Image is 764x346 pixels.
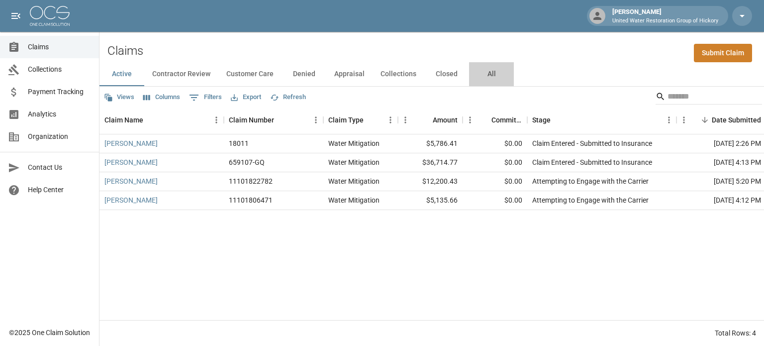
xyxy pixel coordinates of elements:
button: Menu [676,113,691,127]
div: $12,200.43 [398,172,463,191]
div: Claim Entered - Submitted to Insurance [532,157,652,167]
button: Menu [209,113,224,127]
div: Stage [532,106,551,134]
div: Date Submitted [712,106,761,134]
a: [PERSON_NAME] [104,176,158,186]
button: All [469,62,514,86]
div: $0.00 [463,191,527,210]
div: $5,135.66 [398,191,463,210]
div: Amount [398,106,463,134]
a: [PERSON_NAME] [104,157,158,167]
button: Sort [274,113,288,127]
button: Views [101,90,137,105]
div: 11101806471 [229,195,273,205]
button: Sort [419,113,433,127]
div: Search [656,89,762,107]
a: [PERSON_NAME] [104,195,158,205]
div: 18011 [229,138,249,148]
span: Contact Us [28,162,91,173]
div: © 2025 One Claim Solution [9,328,90,338]
button: Closed [424,62,469,86]
img: ocs-logo-white-transparent.png [30,6,70,26]
button: Active [99,62,144,86]
div: [PERSON_NAME] [608,7,722,25]
div: Committed Amount [463,106,527,134]
div: $0.00 [463,153,527,172]
div: dynamic tabs [99,62,764,86]
div: Claim Entered - Submitted to Insurance [532,138,652,148]
button: Refresh [268,90,308,105]
div: Claim Number [229,106,274,134]
div: 11101822782 [229,176,273,186]
div: Water Mitigation [328,195,380,205]
button: Appraisal [326,62,373,86]
span: Claims [28,42,91,52]
button: Select columns [141,90,183,105]
button: Collections [373,62,424,86]
button: Export [228,90,264,105]
div: Amount [433,106,458,134]
div: Stage [527,106,676,134]
div: $0.00 [463,134,527,153]
span: Payment Tracking [28,87,91,97]
h2: Claims [107,44,143,58]
div: Total Rows: 4 [715,328,756,338]
div: $0.00 [463,172,527,191]
button: Sort [364,113,378,127]
button: Contractor Review [144,62,218,86]
button: Sort [551,113,565,127]
span: Help Center [28,185,91,195]
a: [PERSON_NAME] [104,138,158,148]
div: Claim Name [104,106,143,134]
div: $5,786.41 [398,134,463,153]
div: 659107-GQ [229,157,265,167]
div: $36,714.77 [398,153,463,172]
div: Water Mitigation [328,157,380,167]
div: Attempting to Engage with the Carrier [532,176,649,186]
span: Analytics [28,109,91,119]
div: Water Mitigation [328,176,380,186]
div: Claim Name [99,106,224,134]
div: Committed Amount [491,106,522,134]
button: Menu [463,113,477,127]
button: Menu [662,113,676,127]
button: Menu [398,113,413,127]
button: Menu [383,113,398,127]
div: Water Mitigation [328,138,380,148]
button: Sort [143,113,157,127]
a: Submit Claim [694,44,752,62]
div: Claim Number [224,106,323,134]
div: Attempting to Engage with the Carrier [532,195,649,205]
div: Claim Type [328,106,364,134]
button: Sort [477,113,491,127]
button: Sort [698,113,712,127]
span: Collections [28,64,91,75]
div: Claim Type [323,106,398,134]
button: Show filters [187,90,224,106]
button: Menu [308,113,323,127]
button: Customer Care [218,62,282,86]
span: Organization [28,131,91,142]
button: open drawer [6,6,26,26]
button: Denied [282,62,326,86]
p: United Water Restoration Group of Hickory [612,17,718,25]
